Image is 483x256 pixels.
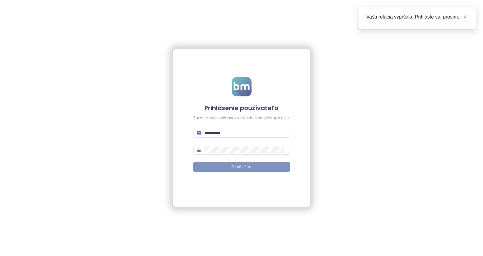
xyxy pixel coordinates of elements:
[197,131,201,135] span: mail
[193,162,290,172] button: Prihlásiť sa
[197,148,201,152] span: lock
[193,115,290,121] div: Zadajte svoje prihlasovacie údaje pre prístup k účtu.
[231,164,252,170] span: Prihlásiť sa
[366,13,468,21] div: Vaša relácia vypršala. Prihláste sa, prosím.
[232,77,252,96] img: logo
[193,104,290,112] h4: Prihlásenie používateľa
[463,15,467,19] span: close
